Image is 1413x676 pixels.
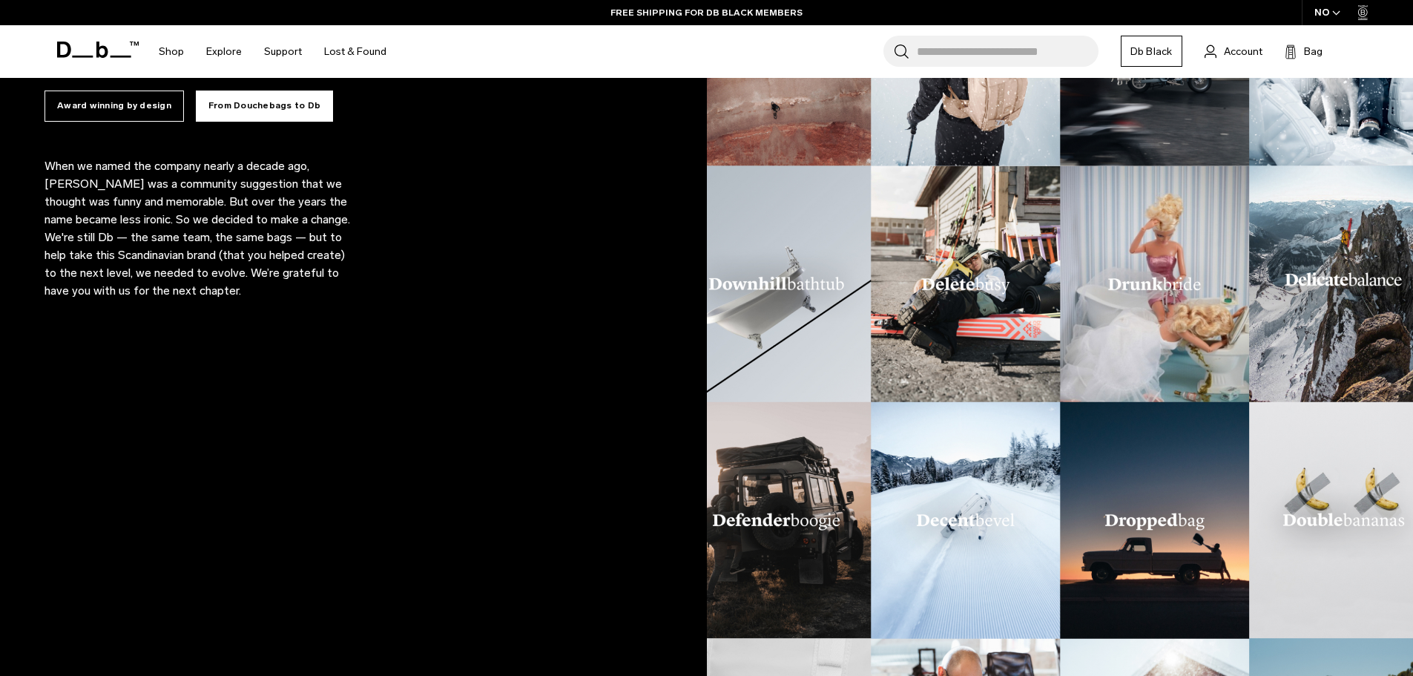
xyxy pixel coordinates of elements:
a: Db Black [1121,36,1182,67]
a: Account [1205,42,1262,60]
p: When we named the company nearly a decade ago, [PERSON_NAME] was a community suggestion that we t... [45,157,356,300]
button: Award winning by design [45,91,184,122]
a: FREE SHIPPING FOR DB BLACK MEMBERS [610,6,803,19]
button: From Douchebags to Db [196,91,333,122]
span: Bag [1304,44,1323,59]
a: Shop [159,25,184,78]
a: Support [264,25,302,78]
button: Bag [1285,42,1323,60]
a: Explore [206,25,242,78]
span: Account [1224,44,1262,59]
a: Lost & Found [324,25,386,78]
nav: Main Navigation [148,25,398,78]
